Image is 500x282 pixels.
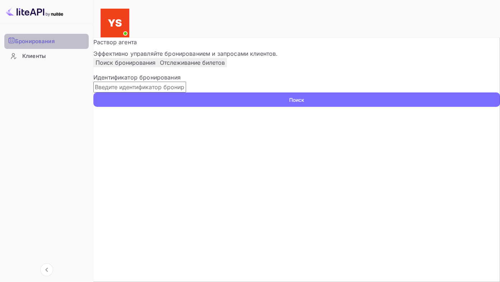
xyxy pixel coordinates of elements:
[4,34,89,49] div: Бронирования
[15,37,55,46] ya-tr-span: Бронирования
[93,92,500,107] button: Поиск
[6,6,63,17] img: Логотип LiteAPI
[4,49,89,63] a: Клиенты
[40,263,53,276] button: Свернуть навигацию
[101,9,129,37] img: Служба Поддержки Яндекса
[160,59,225,66] ya-tr-span: Отслеживание билетов
[289,96,304,104] ya-tr-span: Поиск
[96,59,156,66] ya-tr-span: Поиск бронирования
[93,50,278,57] ya-tr-span: Эффективно управляйте бронированием и запросами клиентов.
[22,52,46,60] ya-tr-span: Клиенты
[93,74,181,81] ya-tr-span: Идентификатор бронирования
[93,82,186,92] input: Введите идентификатор бронирования (например, 63782194)
[93,38,137,46] ya-tr-span: Раствор агента
[4,34,89,48] a: Бронирования
[4,49,89,63] div: Клиенты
